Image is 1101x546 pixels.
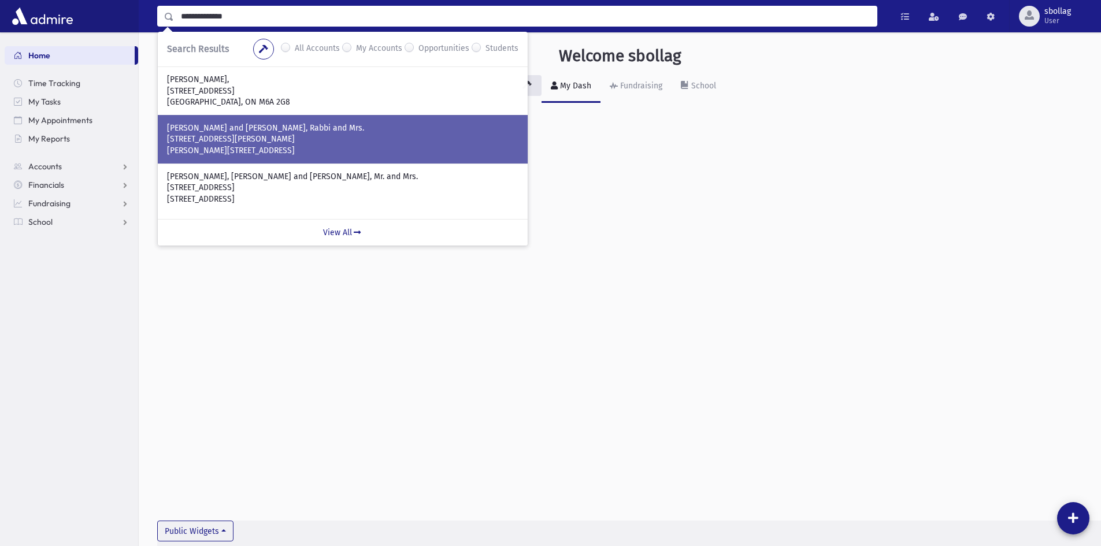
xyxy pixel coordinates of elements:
[9,5,76,28] img: AdmirePro
[5,92,138,111] a: My Tasks
[5,194,138,213] a: Fundraising
[28,180,64,190] span: Financials
[418,42,469,56] label: Opportunities
[167,133,518,145] p: [STREET_ADDRESS][PERSON_NAME]
[559,46,681,66] h3: Welcome sbollag
[1044,16,1071,25] span: User
[167,86,518,97] p: [STREET_ADDRESS]
[167,145,518,157] p: [PERSON_NAME][STREET_ADDRESS]
[28,133,70,144] span: My Reports
[1044,7,1071,16] span: sbollag
[542,70,600,103] a: My Dash
[558,81,591,91] div: My Dash
[167,194,518,205] p: [STREET_ADDRESS]
[28,50,50,61] span: Home
[5,176,138,194] a: Financials
[174,6,877,27] input: Search
[167,74,518,86] p: [PERSON_NAME],
[295,42,340,56] label: All Accounts
[157,521,233,541] button: Public Widgets
[600,70,672,103] a: Fundraising
[158,219,528,246] a: View All
[28,198,71,209] span: Fundraising
[5,46,135,65] a: Home
[28,161,62,172] span: Accounts
[28,217,53,227] span: School
[167,122,518,134] p: [PERSON_NAME] and [PERSON_NAME], Rabbi and Mrs.
[28,78,80,88] span: Time Tracking
[618,81,662,91] div: Fundraising
[356,42,402,56] label: My Accounts
[5,111,138,129] a: My Appointments
[5,213,138,231] a: School
[167,182,518,194] p: [STREET_ADDRESS]
[672,70,725,103] a: School
[28,96,61,107] span: My Tasks
[167,43,229,54] span: Search Results
[689,81,716,91] div: School
[167,96,518,108] p: [GEOGRAPHIC_DATA], ON M6A 2G8
[5,157,138,176] a: Accounts
[5,74,138,92] a: Time Tracking
[485,42,518,56] label: Students
[28,115,92,125] span: My Appointments
[5,129,138,148] a: My Reports
[167,171,518,183] p: [PERSON_NAME], [PERSON_NAME] and [PERSON_NAME], Mr. and Mrs.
